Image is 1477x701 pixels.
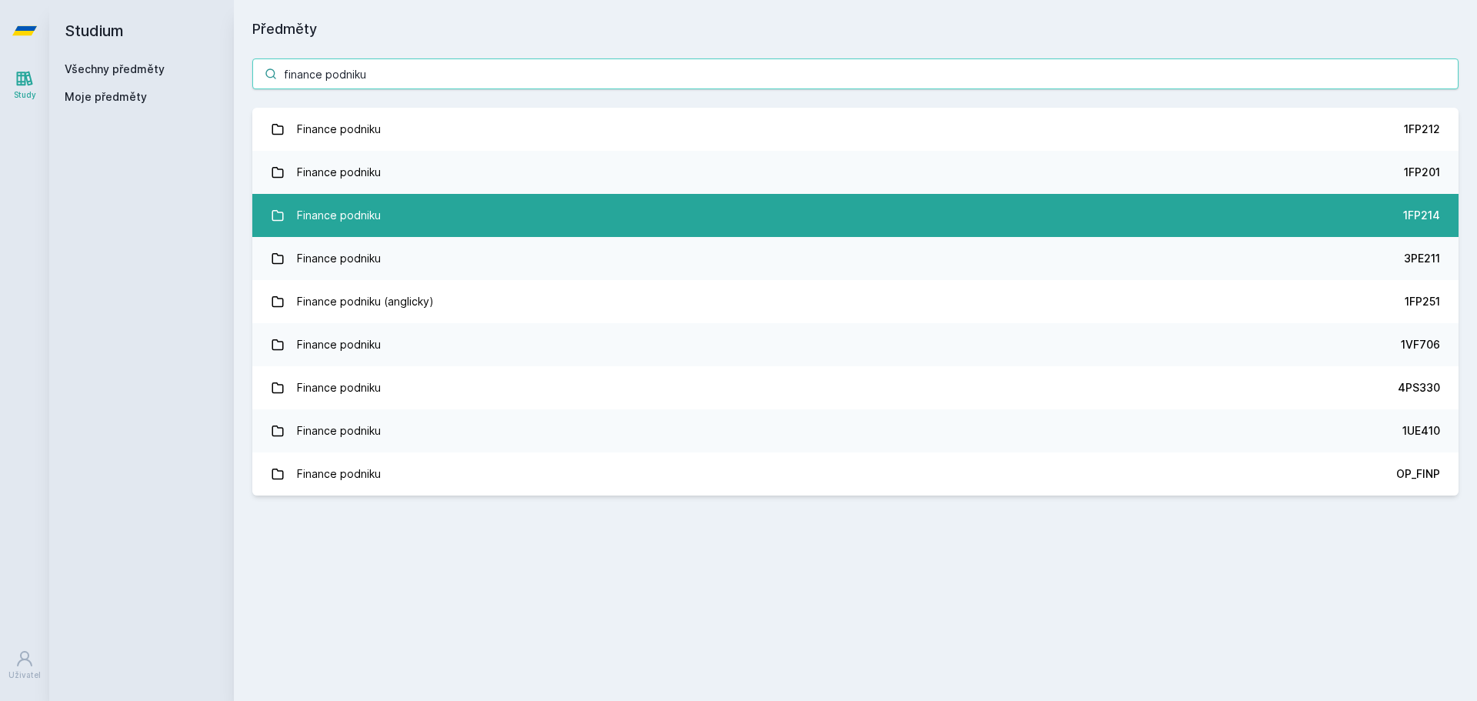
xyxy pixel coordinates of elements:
div: Uživatel [8,669,41,681]
h1: Předměty [252,18,1459,40]
div: Finance podniku [297,329,381,360]
a: Finance podniku 1FP201 [252,151,1459,194]
div: 1FP214 [1403,208,1440,223]
div: Finance podniku [297,157,381,188]
div: 1FP212 [1404,122,1440,137]
span: Moje předměty [65,89,147,105]
a: Všechny předměty [65,62,165,75]
div: OP_FINP [1396,466,1440,482]
div: Finance podniku (anglicky) [297,286,434,317]
div: Finance podniku [297,114,381,145]
div: Finance podniku [297,200,381,231]
div: 3PE211 [1404,251,1440,266]
a: Finance podniku (anglicky) 1FP251 [252,280,1459,323]
div: 4PS330 [1398,380,1440,396]
a: Finance podniku 1FP214 [252,194,1459,237]
a: Finance podniku 1VF706 [252,323,1459,366]
a: Finance podniku 3PE211 [252,237,1459,280]
input: Název nebo ident předmětu… [252,58,1459,89]
a: Finance podniku OP_FINP [252,452,1459,496]
div: 1UE410 [1402,423,1440,439]
div: Finance podniku [297,372,381,403]
a: Finance podniku 1UE410 [252,409,1459,452]
div: 1FP251 [1405,294,1440,309]
div: Finance podniku [297,243,381,274]
a: Study [3,62,46,108]
div: Study [14,89,36,101]
a: Uživatel [3,642,46,689]
div: Finance podniku [297,459,381,489]
a: Finance podniku 4PS330 [252,366,1459,409]
div: Finance podniku [297,416,381,446]
div: 1VF706 [1401,337,1440,352]
a: Finance podniku 1FP212 [252,108,1459,151]
div: 1FP201 [1404,165,1440,180]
